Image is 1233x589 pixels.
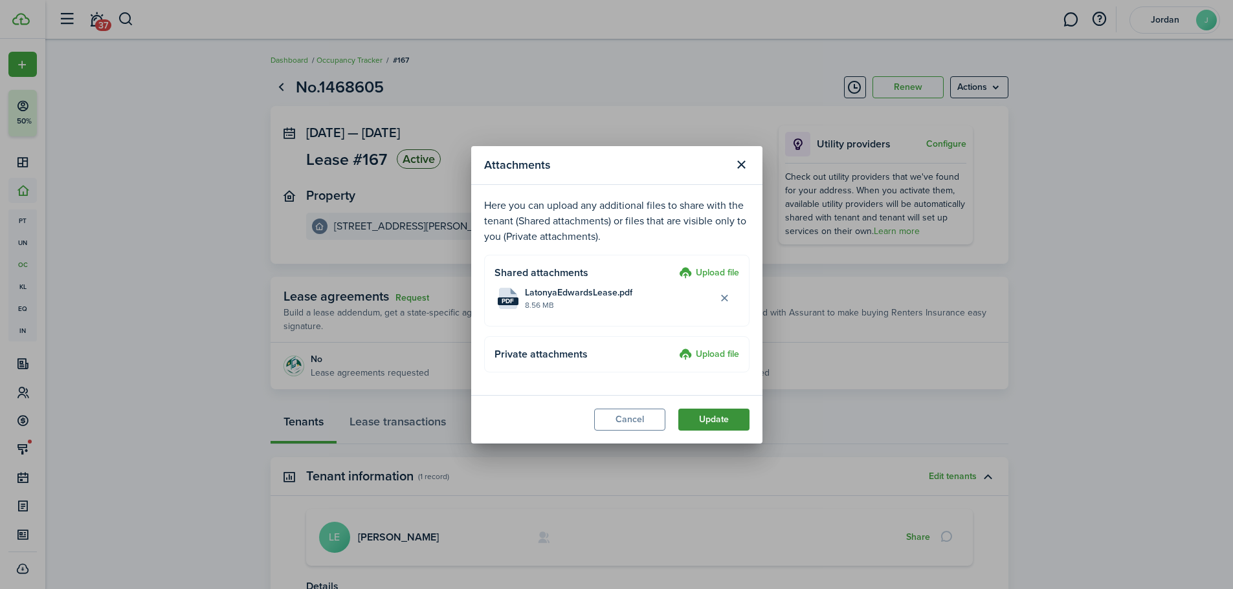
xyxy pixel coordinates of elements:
file-size: 8.56 MB [525,299,714,311]
p: Here you can upload any additional files to share with the tenant (Shared attachments) or files t... [484,198,750,244]
file-extension: pdf [498,297,518,305]
button: Update [678,409,750,431]
button: Cancel [594,409,665,431]
file-icon: File [498,288,518,309]
h4: Shared attachments [494,265,674,281]
button: Delete file [714,287,736,309]
modal-title: Attachments [484,153,728,178]
span: LatonyaEdwardsLease.pdf [525,286,632,299]
button: Close modal [731,154,753,176]
h4: Private attachments [494,347,674,362]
